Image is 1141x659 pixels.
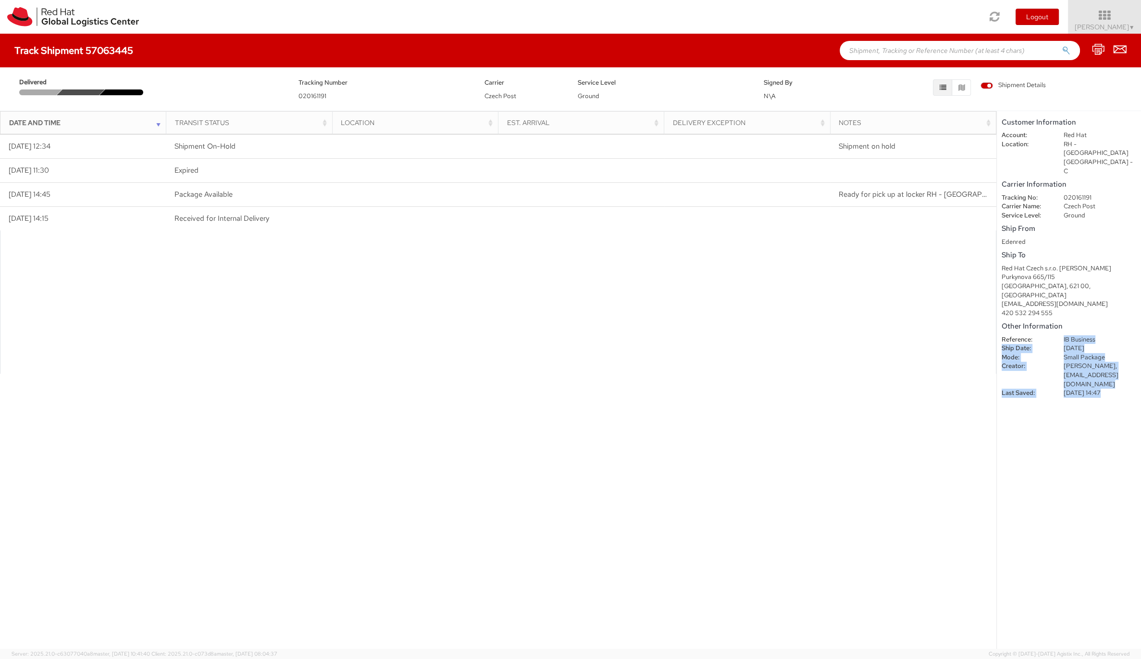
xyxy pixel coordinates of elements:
[994,131,1056,140] dt: Account:
[341,118,495,127] div: Location
[994,389,1056,398] dt: Last Saved:
[1002,238,1136,247] div: Edenred
[14,45,133,56] h4: Track Shipment 57063445
[19,78,61,87] span: Delivered
[484,79,563,86] h5: Carrier
[507,118,661,127] div: Est. Arrival
[298,92,326,100] span: 020161191
[174,190,233,199] span: Package Available
[1075,23,1135,31] span: [PERSON_NAME]
[1002,180,1136,189] h5: Carrier Information
[12,650,150,657] span: Server: 2025.21.0-c63077040a8
[578,92,599,100] span: Ground
[1002,322,1136,330] h5: Other Information
[7,7,139,26] img: rh-logistics-00dfa346123c4ec078e1.svg
[1002,264,1136,273] div: Red Hat Czech s.r.o. [PERSON_NAME]
[994,362,1056,371] dt: Creator:
[151,650,277,657] span: Client: 2025.21.0-c073d8a
[989,650,1129,658] span: Copyright © [DATE]-[DATE] Agistix Inc., All Rights Reserved
[994,353,1056,362] dt: Mode:
[764,92,776,100] span: N\A
[1016,9,1059,25] button: Logout
[839,141,895,151] span: Shipment on hold
[1002,251,1136,259] h5: Ship To
[994,193,1056,203] dt: Tracking No:
[174,214,269,223] span: Received for Internal Delivery
[764,79,843,86] h5: Signed By
[994,202,1056,211] dt: Carrier Name:
[980,81,1045,91] label: Shipment Details
[1002,282,1136,300] div: [GEOGRAPHIC_DATA], 621 00, [GEOGRAPHIC_DATA]
[9,118,163,127] div: Date and Time
[1002,118,1136,127] h5: Customer Information
[994,211,1056,220] dt: Service Level:
[1002,225,1136,233] h5: Ship From
[174,165,198,175] span: Expired
[994,140,1056,149] dt: Location:
[994,344,1056,353] dt: Ship Date:
[1002,300,1136,309] div: [EMAIL_ADDRESS][DOMAIN_NAME]
[175,118,329,127] div: Transit Status
[217,650,277,657] span: master, [DATE] 08:04:37
[840,41,1080,60] input: Shipment, Tracking or Reference Number (at least 4 chars)
[839,190,1054,199] span: Ready for pick up at locker RH - Brno TPB-C-60
[1064,362,1117,370] span: [PERSON_NAME],
[1129,24,1135,31] span: ▼
[298,79,470,86] h5: Tracking Number
[994,335,1056,344] dt: Reference:
[673,118,827,127] div: Delivery Exception
[578,79,749,86] h5: Service Level
[1002,273,1136,282] div: Purkynova 665/115
[174,141,236,151] span: Shipment On-Hold
[839,118,993,127] div: Notes
[1002,309,1136,318] div: 420 532 294 555
[484,92,516,100] span: Czech Post
[980,81,1045,90] span: Shipment Details
[93,650,150,657] span: master, [DATE] 10:41:40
